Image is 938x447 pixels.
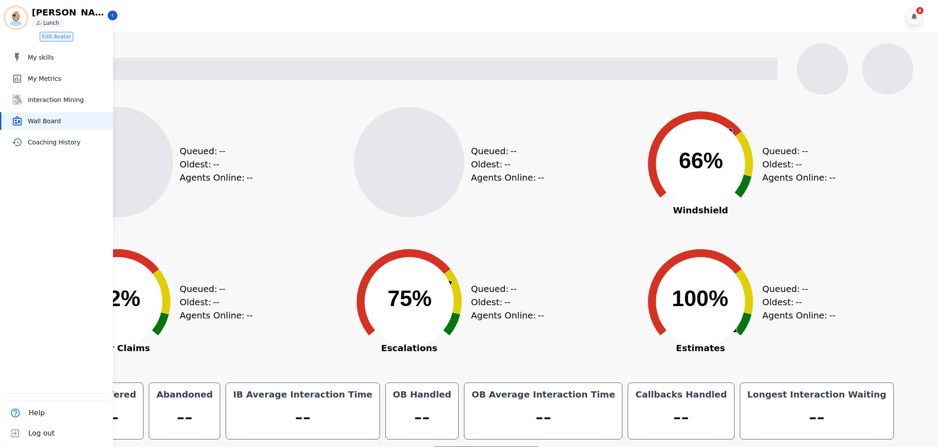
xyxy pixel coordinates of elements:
div: -- [746,401,888,434]
a: Wall Board [1,112,113,130]
span: -- [538,309,544,322]
div: Longest Interaction Waiting [746,388,888,401]
div: Oldest: [471,158,537,171]
div: Agents Online: [471,309,546,322]
div: Queued: [471,282,537,295]
span: Log out [28,428,55,439]
button: Log out [5,423,57,443]
div: Agents Online: [762,171,837,184]
div: Agents Online: [471,171,546,184]
span: Windshield [634,206,767,215]
div: OB Handled [391,388,453,401]
span: -- [219,282,225,295]
span: Interaction Mining [28,95,109,104]
text: 75% [388,286,432,311]
div: -- [231,401,374,434]
div: 8 [916,7,923,14]
div: -- [391,401,453,434]
div: Oldest: [762,158,829,171]
span: Escalations [343,344,475,352]
div: Oldest: [762,295,829,309]
span: -- [246,309,252,322]
text: 32% [96,286,140,311]
div: Queued: [762,144,829,158]
div: Agents Online: [762,309,837,322]
img: person [36,20,41,26]
a: Interaction Mining [1,91,113,109]
div: Queued: [762,282,829,295]
p: [PERSON_NAME] [32,8,107,17]
span: -- [504,158,510,171]
div: -- [470,401,617,434]
span: -- [213,158,219,171]
div: Queued: [471,144,537,158]
span: -- [246,171,252,184]
a: My skills [1,49,113,66]
div: Oldest: [180,295,246,309]
span: -- [795,295,802,309]
span: -- [213,295,219,309]
span: Coaching History [28,138,109,147]
span: -- [538,171,544,184]
span: Estimates [634,344,767,352]
span: Wall Board [28,117,109,125]
span: My Metrics [28,74,109,83]
div: IB Average Interaction Time [231,388,374,401]
button: Help [5,403,46,423]
p: Lunch [43,19,59,27]
div: Abandoned [154,388,215,401]
span: -- [219,144,225,158]
span: -- [795,158,802,171]
span: -- [510,282,516,295]
span: -- [802,144,808,158]
div: Queued: [180,282,246,295]
span: -- [802,282,808,295]
span: -- [504,295,510,309]
div: Agents Online: [180,309,255,322]
text: 100% [672,286,728,311]
a: My Metrics [1,70,113,87]
span: -- [510,144,516,158]
div: Callbacks Handled [633,388,728,401]
span: -- [829,309,835,322]
span: Help [29,408,45,418]
div: Oldest: [471,295,537,309]
div: -- [633,401,728,434]
a: Coaching History [1,133,113,151]
div: Agents Online: [180,171,255,184]
span: Other Claims [52,344,184,352]
img: Bordered avatar [5,7,26,28]
span: -- [829,171,835,184]
button: Edit Avatar [40,32,73,42]
div: Oldest: [180,158,246,171]
div: OB Average Interaction Time [470,388,617,401]
text: 66% [679,148,723,173]
div: Queued: [180,144,246,158]
span: My skills [28,53,109,62]
div: -- [154,401,215,434]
